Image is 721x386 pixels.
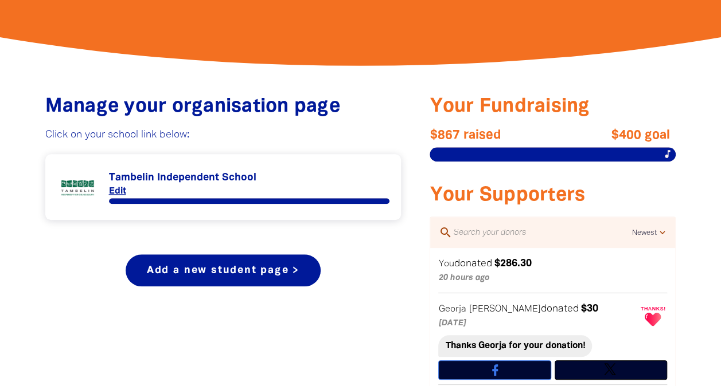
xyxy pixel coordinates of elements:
span: $400 goal [547,128,670,142]
a: Add a new student page > [126,254,321,286]
span: Manage your organisation page [45,98,340,116]
div: Thanks Georja for your donation! [438,335,592,357]
p: 20 hours ago [438,271,636,285]
span: $867 raised [430,128,553,142]
em: Georja [438,305,466,313]
input: Search your donors [452,225,632,240]
i: music_note [662,149,672,159]
span: Your Supporters [430,187,585,204]
div: Paginated content [57,166,390,208]
span: donated [454,259,492,268]
span: donated [540,304,578,313]
em: $286.30 [494,259,531,268]
span: Your Fundraising [430,98,590,116]
em: You [438,260,454,268]
p: Click on your school link below: [45,128,402,142]
p: [DATE] [438,317,636,330]
em: [PERSON_NAME] [469,305,540,313]
em: $30 [580,304,598,313]
i: search [438,226,452,239]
